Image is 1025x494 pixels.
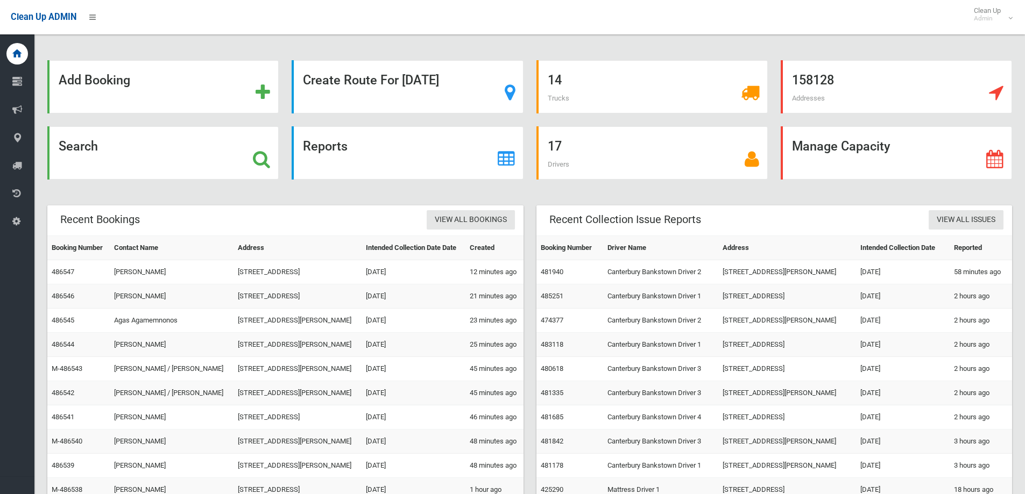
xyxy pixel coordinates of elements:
[427,210,515,230] a: View All Bookings
[856,236,950,260] th: Intended Collection Date
[856,454,950,478] td: [DATE]
[856,309,950,333] td: [DATE]
[548,160,569,168] span: Drivers
[110,454,234,478] td: [PERSON_NAME]
[536,236,604,260] th: Booking Number
[548,94,569,102] span: Trucks
[792,94,825,102] span: Addresses
[603,429,718,454] td: Canterbury Bankstown Driver 3
[950,260,1012,284] td: 58 minutes ago
[59,73,130,88] strong: Add Booking
[110,260,234,284] td: [PERSON_NAME]
[52,461,74,469] a: 486539
[465,429,524,454] td: 48 minutes ago
[541,461,563,469] a: 481178
[59,139,98,154] strong: Search
[929,210,1003,230] a: View All Issues
[234,333,362,357] td: [STREET_ADDRESS][PERSON_NAME]
[234,284,362,309] td: [STREET_ADDRESS]
[110,333,234,357] td: [PERSON_NAME]
[718,236,856,260] th: Address
[950,405,1012,429] td: 2 hours ago
[541,413,563,421] a: 481685
[856,260,950,284] td: [DATE]
[718,405,856,429] td: [STREET_ADDRESS]
[47,236,110,260] th: Booking Number
[856,429,950,454] td: [DATE]
[362,236,465,260] th: Intended Collection Date Date
[465,454,524,478] td: 48 minutes ago
[603,357,718,381] td: Canterbury Bankstown Driver 3
[536,209,714,230] header: Recent Collection Issue Reports
[718,381,856,405] td: [STREET_ADDRESS][PERSON_NAME]
[110,236,234,260] th: Contact Name
[718,260,856,284] td: [STREET_ADDRESS][PERSON_NAME]
[110,309,234,333] td: Agas Agamemnonos
[536,60,768,113] a: 14 Trucks
[110,405,234,429] td: [PERSON_NAME]
[362,381,465,405] td: [DATE]
[856,333,950,357] td: [DATE]
[465,284,524,309] td: 21 minutes ago
[52,437,82,445] a: M-486540
[362,309,465,333] td: [DATE]
[47,209,153,230] header: Recent Bookings
[792,73,834,88] strong: 158128
[718,429,856,454] td: [STREET_ADDRESS][PERSON_NAME]
[856,381,950,405] td: [DATE]
[303,139,348,154] strong: Reports
[362,429,465,454] td: [DATE]
[603,260,718,284] td: Canterbury Bankstown Driver 2
[110,381,234,405] td: [PERSON_NAME] / [PERSON_NAME]
[234,357,362,381] td: [STREET_ADDRESS][PERSON_NAME]
[541,437,563,445] a: 481842
[856,405,950,429] td: [DATE]
[536,126,768,180] a: 17 Drivers
[718,309,856,333] td: [STREET_ADDRESS][PERSON_NAME]
[856,284,950,309] td: [DATE]
[362,260,465,284] td: [DATE]
[52,389,74,397] a: 486542
[950,429,1012,454] td: 3 hours ago
[47,126,279,180] a: Search
[52,364,82,373] a: M-486543
[950,454,1012,478] td: 3 hours ago
[52,413,74,421] a: 486541
[541,316,563,324] a: 474377
[234,454,362,478] td: [STREET_ADDRESS][PERSON_NAME]
[234,309,362,333] td: [STREET_ADDRESS][PERSON_NAME]
[792,139,890,154] strong: Manage Capacity
[234,260,362,284] td: [STREET_ADDRESS]
[718,357,856,381] td: [STREET_ADDRESS]
[110,429,234,454] td: [PERSON_NAME]
[362,454,465,478] td: [DATE]
[465,260,524,284] td: 12 minutes ago
[234,429,362,454] td: [STREET_ADDRESS][PERSON_NAME]
[52,292,74,300] a: 486546
[52,485,82,493] a: M-486538
[718,454,856,478] td: [STREET_ADDRESS][PERSON_NAME]
[465,405,524,429] td: 46 minutes ago
[110,284,234,309] td: [PERSON_NAME]
[465,357,524,381] td: 45 minutes ago
[362,284,465,309] td: [DATE]
[541,364,563,373] a: 480618
[603,405,718,429] td: Canterbury Bankstown Driver 4
[950,333,1012,357] td: 2 hours ago
[234,236,362,260] th: Address
[974,15,1001,23] small: Admin
[362,357,465,381] td: [DATE]
[465,333,524,357] td: 25 minutes ago
[781,126,1012,180] a: Manage Capacity
[292,126,523,180] a: Reports
[950,357,1012,381] td: 2 hours ago
[52,268,74,276] a: 486547
[541,485,563,493] a: 425290
[603,333,718,357] td: Canterbury Bankstown Driver 1
[548,73,562,88] strong: 14
[303,73,439,88] strong: Create Route For [DATE]
[541,340,563,348] a: 483118
[950,236,1012,260] th: Reported
[47,60,279,113] a: Add Booking
[362,405,465,429] td: [DATE]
